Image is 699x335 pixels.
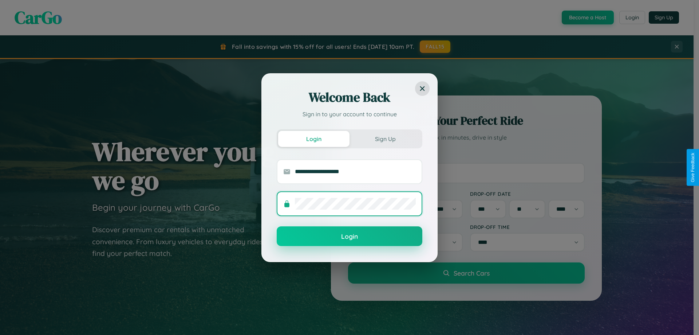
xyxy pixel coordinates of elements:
p: Sign in to your account to continue [277,110,422,118]
div: Give Feedback [690,153,695,182]
h2: Welcome Back [277,89,422,106]
button: Login [278,131,349,147]
button: Sign Up [349,131,421,147]
button: Login [277,226,422,246]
